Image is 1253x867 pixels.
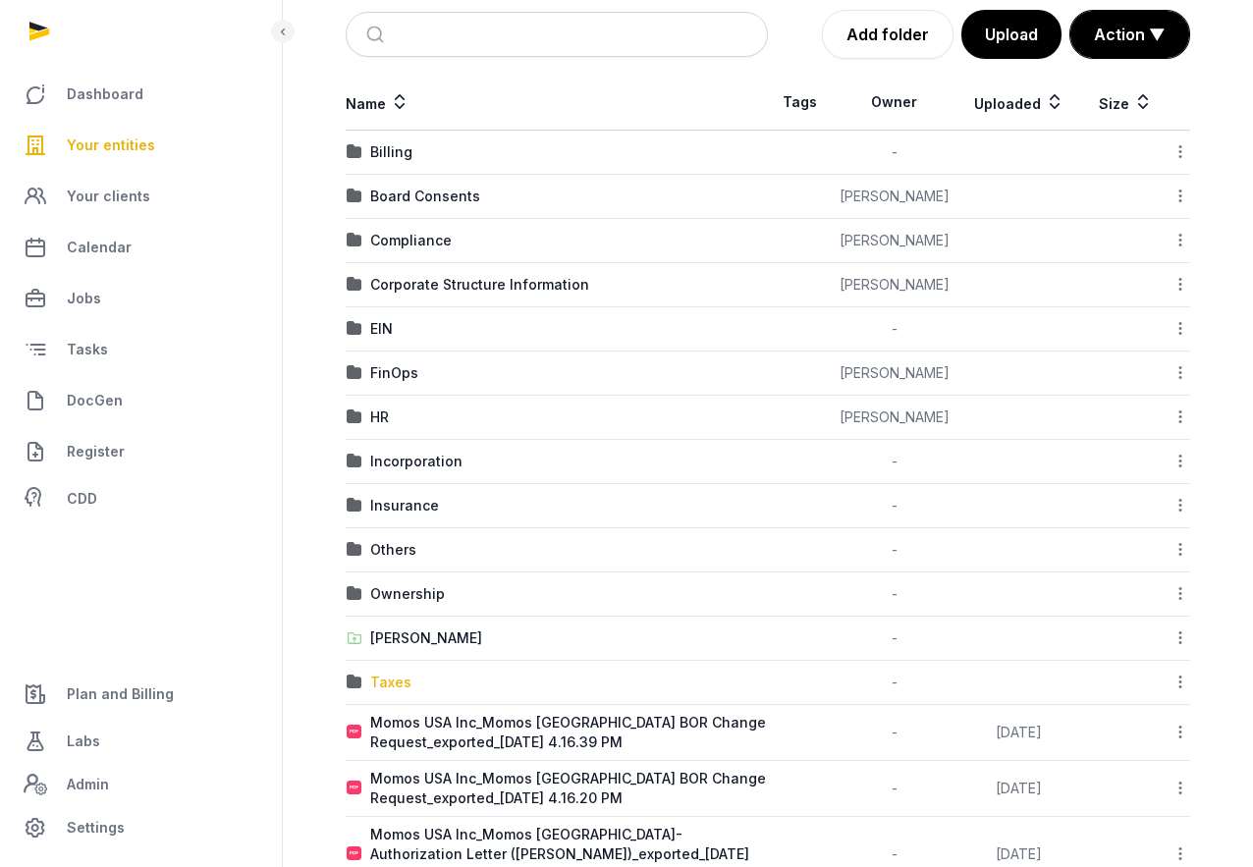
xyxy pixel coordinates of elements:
[832,175,955,219] td: [PERSON_NAME]
[347,454,362,469] img: folder.svg
[347,409,362,425] img: folder.svg
[67,82,143,106] span: Dashboard
[832,617,955,661] td: -
[1070,11,1189,58] button: Action ▼
[67,236,132,259] span: Calendar
[832,219,955,263] td: [PERSON_NAME]
[347,675,362,690] img: folder.svg
[370,496,439,515] div: Insurance
[16,428,266,475] a: Register
[370,319,393,339] div: EIN
[832,396,955,440] td: [PERSON_NAME]
[347,725,362,740] img: pdf.svg
[832,352,955,396] td: [PERSON_NAME]
[347,189,362,204] img: folder.svg
[347,542,362,558] img: folder.svg
[832,705,955,761] td: -
[832,75,955,131] th: Owner
[832,761,955,817] td: -
[370,363,418,383] div: FinOps
[16,718,266,765] a: Labs
[822,10,953,59] a: Add folder
[832,263,955,307] td: [PERSON_NAME]
[67,730,100,753] span: Labs
[832,484,955,528] td: -
[832,307,955,352] td: -
[16,275,266,322] a: Jobs
[346,75,768,131] th: Name
[956,75,1083,131] th: Uploaded
[832,572,955,617] td: -
[67,185,150,208] span: Your clients
[832,131,955,175] td: -
[347,144,362,160] img: folder.svg
[832,528,955,572] td: -
[370,584,445,604] div: Ownership
[67,487,97,511] span: CDD
[16,765,266,804] a: Admin
[16,479,266,518] a: CDD
[67,816,125,840] span: Settings
[832,440,955,484] td: -
[67,440,125,463] span: Register
[347,277,362,293] img: folder.svg
[347,781,362,796] img: pdf.svg
[996,780,1042,796] span: [DATE]
[347,498,362,514] img: folder.svg
[370,452,463,471] div: Incorporation
[996,724,1042,740] span: [DATE]
[370,407,389,427] div: HR
[67,338,108,361] span: Tasks
[347,586,362,602] img: folder.svg
[347,233,362,248] img: folder.svg
[354,13,401,56] button: Submit
[16,326,266,373] a: Tasks
[67,773,109,796] span: Admin
[370,769,767,808] div: Momos USA Inc_Momos [GEOGRAPHIC_DATA] BOR Change Request_exported_[DATE] 4.16.20 PM
[16,804,266,851] a: Settings
[67,682,174,706] span: Plan and Billing
[16,671,266,718] a: Plan and Billing
[16,122,266,169] a: Your entities
[996,845,1042,862] span: [DATE]
[347,321,362,337] img: folder.svg
[67,287,101,310] span: Jobs
[832,661,955,705] td: -
[768,75,832,131] th: Tags
[370,713,767,752] div: Momos USA Inc_Momos [GEOGRAPHIC_DATA] BOR Change Request_exported_[DATE] 4.16.39 PM
[16,173,266,220] a: Your clients
[16,224,266,271] a: Calendar
[370,540,416,560] div: Others
[961,10,1062,59] button: Upload
[347,846,362,862] img: pdf.svg
[347,630,362,646] img: folder-upload.svg
[16,377,266,424] a: DocGen
[67,389,123,412] span: DocGen
[370,231,452,250] div: Compliance
[16,71,266,118] a: Dashboard
[347,365,362,381] img: folder.svg
[1082,75,1169,131] th: Size
[370,275,589,295] div: Corporate Structure Information
[370,673,411,692] div: Taxes
[370,142,412,162] div: Billing
[370,628,482,648] div: [PERSON_NAME]
[67,134,155,157] span: Your entities
[370,187,480,206] div: Board Consents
